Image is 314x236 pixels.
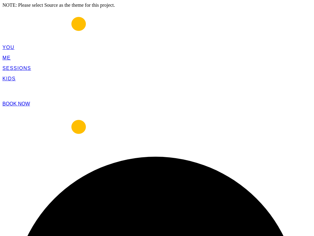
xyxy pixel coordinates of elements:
div: NOTE: Please select Source as the theme for this project. [2,2,312,8]
a: KIDS [2,76,16,81]
a: ME [2,55,11,60]
a: kellyrose-matthews [2,137,256,143]
a: kellyrose-matthews [2,34,256,40]
span: GROUPS [2,86,26,92]
a: YOU [2,45,14,50]
a: SESSIONS [2,66,31,71]
img: kellyrose-matthews [2,111,256,142]
img: kellyrose-matthews [2,8,256,39]
a: BOOK NOW [2,101,30,106]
